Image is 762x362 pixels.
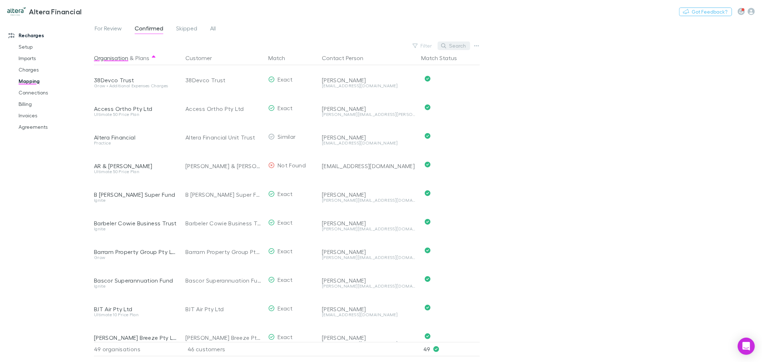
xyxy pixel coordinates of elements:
svg: Confirmed [425,104,430,110]
div: [PERSON_NAME][EMAIL_ADDRESS][PERSON_NAME][DOMAIN_NAME] [322,112,415,117]
div: [PERSON_NAME] & [PERSON_NAME] [185,152,263,180]
a: Charges [11,64,99,75]
span: Exact [278,305,293,312]
span: Exact [278,333,293,340]
div: [PERSON_NAME] [322,248,415,255]
div: Altera Financial [94,134,177,141]
div: [EMAIL_ADDRESS][DOMAIN_NAME] [322,162,415,170]
div: Bascor Superannuation Fund [185,266,263,295]
a: Altera Financial [3,3,86,20]
div: BJT Air Pty Ltd [94,305,177,313]
svg: Confirmed [425,76,430,82]
button: Contact Person [322,51,372,65]
div: Practice [94,141,177,145]
div: Grow [94,255,177,260]
div: [PERSON_NAME] [322,191,415,198]
div: Bascor Superannuation Fund [94,277,177,284]
button: Organisation [94,51,128,65]
div: Altera Financial Unit Trust [185,123,263,152]
div: [PERSON_NAME] Breeze Pty Ltd [94,334,177,341]
div: Ignite [94,227,177,231]
span: Exact [278,219,293,226]
div: [EMAIL_ADDRESS][DOMAIN_NAME] [322,341,415,346]
div: Barram Property Group Pty Ltd [185,238,263,266]
span: Not Found [278,162,306,168]
div: [PERSON_NAME] [322,134,415,141]
div: [PERSON_NAME][EMAIL_ADDRESS][DOMAIN_NAME] [322,284,415,288]
div: Open Intercom Messenger [738,338,755,355]
span: Similar [278,133,296,140]
a: Billing [11,98,99,110]
button: Match Status [421,51,465,65]
h3: Altera Financial [29,7,81,16]
a: Recharges [1,30,99,41]
div: [PERSON_NAME] [322,220,415,227]
a: Connections [11,87,99,98]
p: 49 [423,342,480,356]
button: Search [438,41,470,50]
div: Ultimate 50 Price Plan [94,170,177,174]
svg: Confirmed [425,305,430,310]
div: 49 organisations [94,342,180,356]
svg: Confirmed [425,190,430,196]
span: Exact [278,276,293,283]
div: [PERSON_NAME] Breeze Pty Ltd [185,323,263,352]
a: Agreements [11,121,99,133]
div: [PERSON_NAME] [322,105,415,112]
span: All [210,25,216,34]
div: Ultimate 10 Price Plan [94,313,177,317]
div: [EMAIL_ADDRESS][DOMAIN_NAME] [322,141,415,145]
svg: Confirmed [425,219,430,225]
a: Setup [11,41,99,53]
svg: Confirmed [425,133,430,139]
div: B [PERSON_NAME] Super Fund [185,180,263,209]
div: Grow • Additional Expenses Charges [94,84,177,88]
svg: Confirmed [425,162,430,167]
button: Filter [409,41,436,50]
div: Access Ortho Pty Ltd [94,105,177,112]
button: Got Feedback? [679,8,732,16]
div: [PERSON_NAME] [322,277,415,284]
div: Additional Expenses Charges • Grow [94,341,177,346]
span: Skipped [176,25,197,34]
div: AR & [PERSON_NAME] [94,162,177,170]
div: B [PERSON_NAME] Super Fund [94,191,177,198]
div: [PERSON_NAME][EMAIL_ADDRESS][DOMAIN_NAME] [322,198,415,202]
div: [PERSON_NAME] [322,77,415,84]
div: [EMAIL_ADDRESS][DOMAIN_NAME] [322,84,415,88]
div: Access Ortho Pty Ltd [185,94,263,123]
img: Altera Financial's Logo [7,7,26,16]
div: [PERSON_NAME][EMAIL_ADDRESS][DOMAIN_NAME] [322,255,415,260]
span: Exact [278,76,293,83]
div: Barbeler Cowie Business Trust [94,220,177,227]
div: Barbeler Cowie Business Trust [185,209,263,238]
span: Exact [278,248,293,254]
button: Match [268,51,294,65]
div: 38Devco Trust [185,66,263,94]
div: Ignite [94,284,177,288]
button: Plans [135,51,149,65]
span: For Review [95,25,122,34]
div: [PERSON_NAME] [322,305,415,313]
div: [PERSON_NAME][EMAIL_ADDRESS][DOMAIN_NAME] [322,227,415,231]
a: Mapping [11,75,99,87]
svg: Confirmed [425,276,430,282]
svg: Confirmed [425,333,430,339]
div: Ignite [94,198,177,202]
a: Invoices [11,110,99,121]
div: & [94,51,177,65]
div: Barram Property Group Pty Ltd [94,248,177,255]
span: Exact [278,104,293,111]
span: Exact [278,190,293,197]
div: [EMAIL_ADDRESS][DOMAIN_NAME] [322,313,415,317]
div: Ultimate 50 Price Plan [94,112,177,117]
div: 46 customers [180,342,265,356]
span: Confirmed [135,25,163,34]
a: Imports [11,53,99,64]
div: BJT Air Pty Ltd [185,295,263,323]
div: [PERSON_NAME] [322,334,415,341]
button: Customer [185,51,220,65]
svg: Confirmed [425,248,430,253]
div: 38Devco Trust [94,77,177,84]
